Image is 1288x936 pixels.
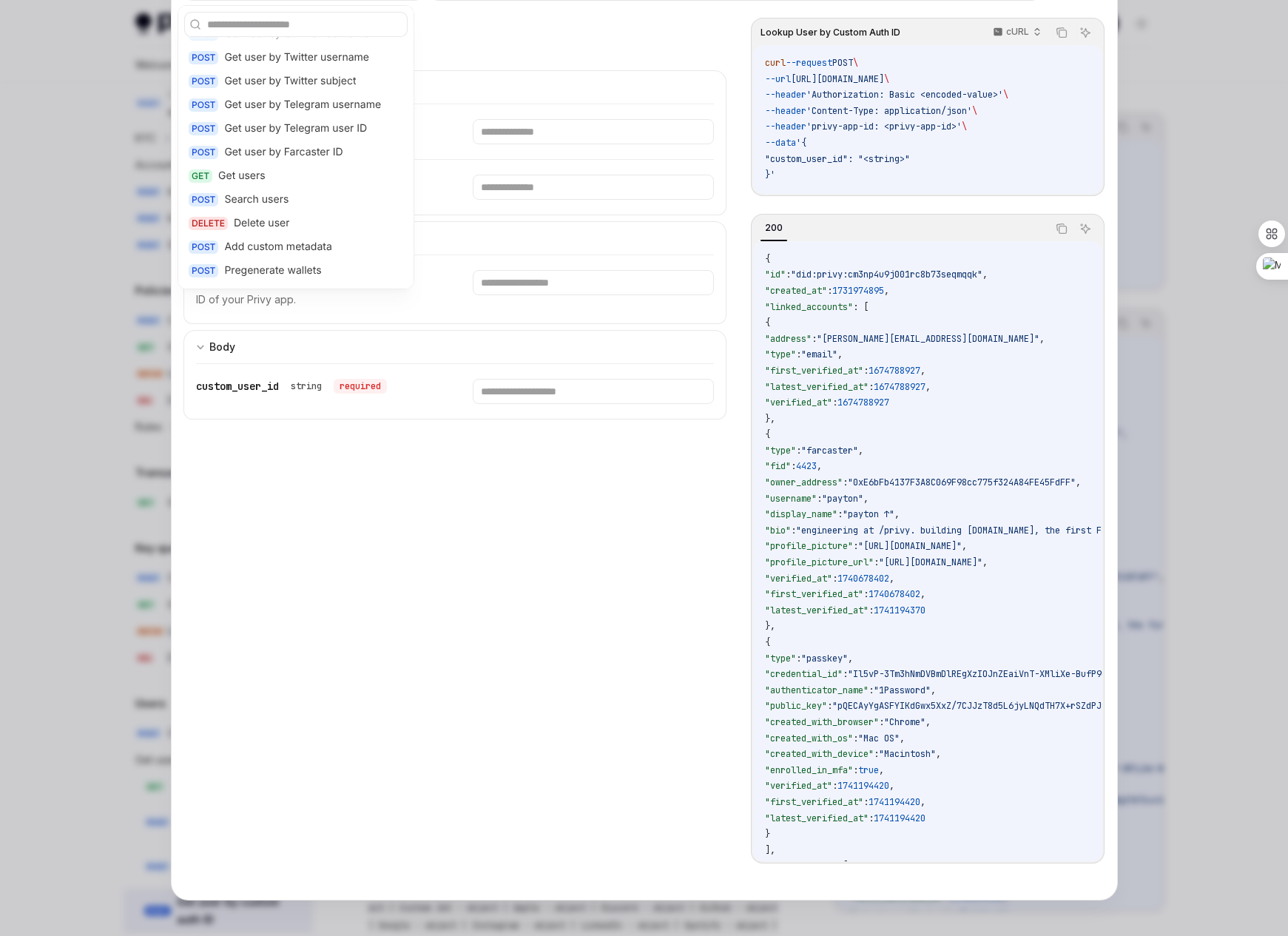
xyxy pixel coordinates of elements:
div: Add custom metadata [224,240,331,255]
span: '{ [796,137,806,149]
span: : [874,748,879,760]
span: "type" [765,445,796,457]
span: : [796,349,801,360]
div: Get user by Twitter username [224,50,369,65]
button: Ask AI [1076,23,1095,42]
span: , [900,733,905,744]
p: cURL [1006,26,1029,38]
span: "public_key" [765,700,827,712]
span: : [869,812,874,824]
a: POSTPregenerate wallets [184,259,408,283]
span: 1674788927 [869,365,920,377]
div: string [291,380,322,392]
span: : [879,716,884,728]
span: "0xE6bFb4137F3A8C069F98cc775f324A84FE45FdFF" [848,477,1076,488]
div: Get user by Telegram username [224,98,381,112]
span: 4423 [796,460,817,472]
span: 1740678402 [869,588,920,600]
span: "profile_picture_url" [765,556,874,568]
span: : [827,285,832,297]
div: POST [189,193,218,206]
span: 1731974895 [832,285,884,297]
a: POSTAdd custom metadata [184,235,408,259]
span: "type" [765,349,796,360]
div: Get user by Twitter subject [224,74,356,89]
span: [URL][DOMAIN_NAME] [791,73,884,85]
span: : [ [853,301,869,313]
span: "mfa_methods" [765,860,832,872]
span: custom_user_id [196,380,279,393]
span: "Chrome" [884,716,925,728]
span: }, [765,620,775,632]
span: "latest_verified_at" [765,812,869,824]
span: , [889,780,894,792]
span: --request [786,57,832,69]
span: "1Password" [874,684,931,696]
a: POSTGet user by Telegram user ID [184,117,408,141]
span: 'Authorization: Basic <encoded-value>' [806,89,1003,101]
a: POSTGet user by Telegram username [184,93,408,117]
span: : [791,525,796,536]
span: "email" [801,349,837,360]
span: : [786,269,791,280]
span: "verified_at" [765,397,832,408]
span: --data [765,137,796,149]
span: ], [765,844,775,856]
span: 1741194370 [874,605,925,616]
span: : [863,365,869,377]
span: , [817,460,822,472]
span: \ [962,121,967,132]
div: Get user by Telegram user ID [224,121,367,136]
span: 'Content-Type: application/json' [806,105,972,117]
div: POST [189,122,218,135]
span: --header [765,121,806,132]
span: , [894,508,900,520]
span: "first_verified_at" [765,365,863,377]
span: "[URL][DOMAIN_NAME]" [858,540,962,552]
span: : [827,700,832,712]
div: POST [189,75,218,88]
span: "latest_verified_at" [765,605,869,616]
span: : [863,588,869,600]
div: POST [189,98,218,112]
div: Body [209,338,235,356]
span: 1674788927 [837,397,889,408]
span: "Il5vP-3Tm3hNmDVBmDlREgXzIOJnZEaiVnT-XMliXe-BufP9GL1-d3qhozk9IkZwQ_" [848,668,1200,680]
div: GET [189,169,212,183]
span: : [869,381,874,393]
div: Search users [224,192,289,207]
span: : [796,445,801,457]
span: : [869,605,874,616]
span: "created_at" [765,285,827,297]
a: GETGet users [184,164,408,188]
span: , [982,269,988,280]
a: POSTGet user by Twitter subject [184,70,408,93]
span: , [848,653,853,664]
span: }, [765,413,775,425]
span: "address" [765,333,812,345]
a: POSTSearch users [184,188,408,212]
span: , [925,381,931,393]
span: : [863,796,869,808]
span: , [1039,333,1045,345]
div: custom_user_id [196,379,387,394]
span: , [837,349,843,360]
span: : [853,540,858,552]
button: Ask AI [1076,219,1095,238]
span: } [765,828,770,840]
span: curl [765,57,786,69]
span: \ [972,105,977,117]
span: Lookup User by Custom Auth ID [761,27,900,38]
p: ID of your Privy app. [196,291,437,309]
button: Copy the contents from the code block [1052,23,1071,42]
span: , [920,365,925,377]
span: : [843,668,848,680]
span: "id" [765,269,786,280]
span: \ [884,73,889,85]
span: "created_with_os" [765,733,853,744]
a: DELETEDelete user [184,212,408,235]
span: : [ [832,860,848,872]
span: , [858,445,863,457]
span: "payton ↑" [843,508,894,520]
span: --header [765,89,806,101]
